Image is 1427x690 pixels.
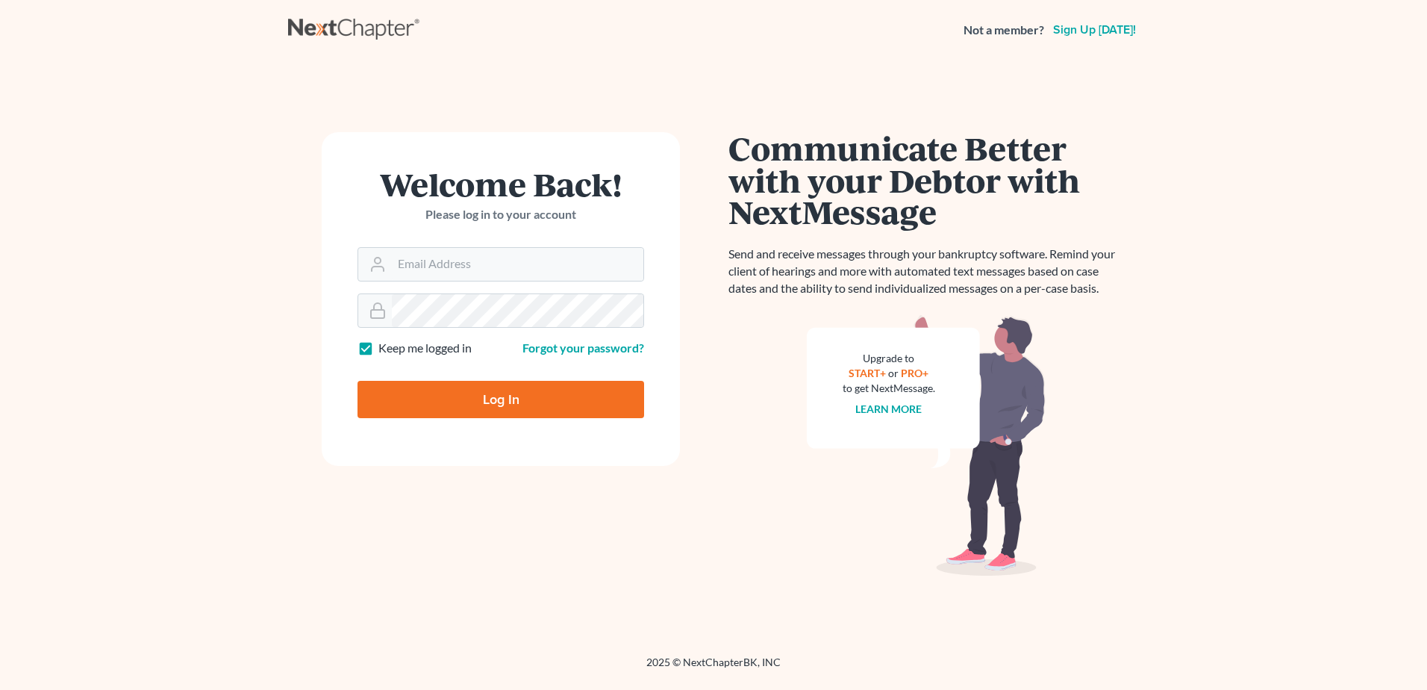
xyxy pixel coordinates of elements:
[288,655,1139,682] div: 2025 © NextChapterBK, INC
[522,341,644,355] a: Forgot your password?
[843,381,935,396] div: to get NextMessage.
[392,248,643,281] input: Email Address
[843,351,935,366] div: Upgrade to
[357,206,644,223] p: Please log in to your account
[856,402,922,415] a: Learn more
[728,132,1124,228] h1: Communicate Better with your Debtor with NextMessage
[964,22,1044,39] strong: Not a member?
[849,367,887,379] a: START+
[728,246,1124,297] p: Send and receive messages through your bankruptcy software. Remind your client of hearings and mo...
[807,315,1046,576] img: nextmessage_bg-59042aed3d76b12b5cd301f8e5b87938c9018125f34e5fa2b7a6b67550977c72.svg
[357,168,644,200] h1: Welcome Back!
[889,367,899,379] span: or
[902,367,929,379] a: PRO+
[1050,24,1139,36] a: Sign up [DATE]!
[357,381,644,418] input: Log In
[378,340,472,357] label: Keep me logged in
